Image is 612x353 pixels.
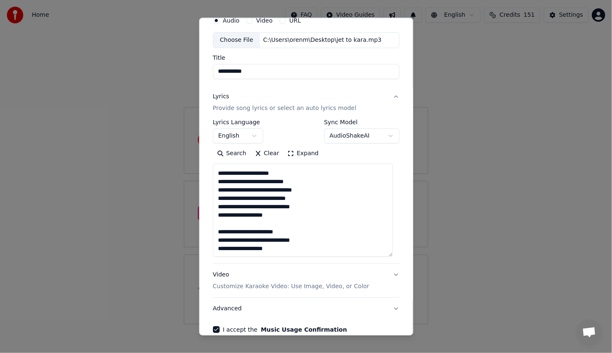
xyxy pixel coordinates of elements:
[223,327,347,333] label: I accept the
[213,147,251,160] button: Search
[213,55,399,61] label: Title
[213,271,369,291] div: Video
[213,104,356,113] p: Provide song lyrics or select an auto lyrics model
[260,36,385,44] div: C:\Users\orenm\Desktop\jet to kara.mp3
[223,18,240,23] label: Audio
[213,92,229,101] div: Lyrics
[289,18,301,23] label: URL
[283,147,323,160] button: Expand
[213,119,399,263] div: LyricsProvide song lyrics or select an auto lyrics model
[256,18,272,23] label: Video
[213,264,399,297] button: VideoCustomize Karaoke Video: Use Image, Video, or Color
[261,327,347,333] button: I accept the
[213,282,369,291] p: Customize Karaoke Video: Use Image, Video, or Color
[213,119,263,125] label: Lyrics Language
[324,119,399,125] label: Sync Model
[213,86,399,119] button: LyricsProvide song lyrics or select an auto lyrics model
[213,298,399,320] button: Advanced
[213,33,260,48] div: Choose File
[251,147,284,160] button: Clear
